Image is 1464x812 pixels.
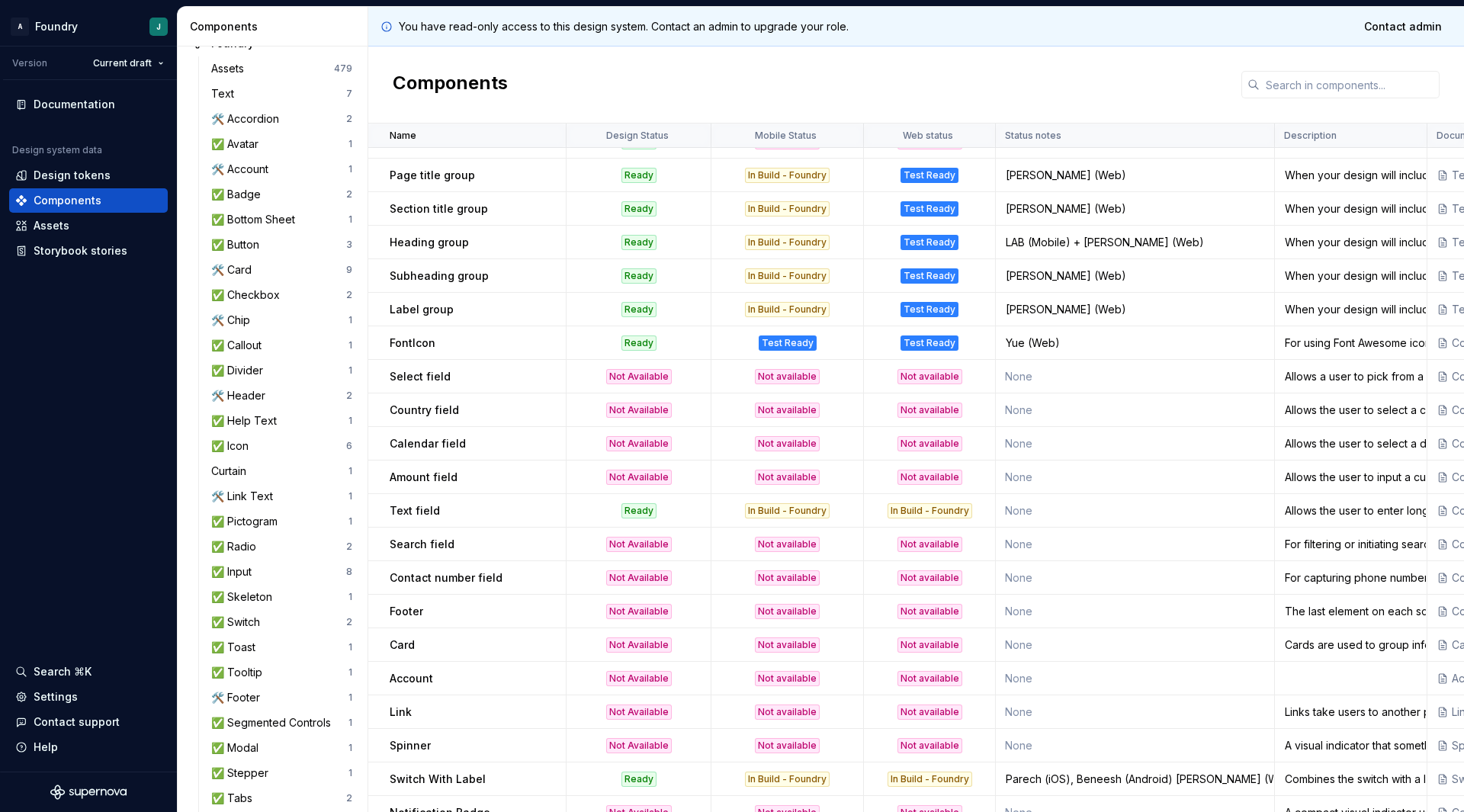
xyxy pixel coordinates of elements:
[390,403,459,418] p: Country field
[621,235,657,250] div: Ready
[390,772,486,787] p: Switch With Label
[346,239,352,251] div: 3
[755,671,820,686] div: Not available
[897,570,962,586] div: Not available
[211,262,258,278] div: 🛠️ Card
[211,438,255,454] div: ✅ Icon
[606,436,672,451] div: Not Available
[390,235,469,250] p: Heading group
[996,695,1275,729] td: None
[205,157,358,181] a: 🛠️ Account1
[211,640,262,655] div: ✅ Toast
[1276,503,1426,518] div: Allows the user to enter longer form responses or messages.
[9,660,168,684] button: Search ⌘K
[205,56,358,81] a: Assets479
[901,168,958,183] div: Test Ready
[897,671,962,686] div: Not available
[901,302,958,317] div: Test Ready
[9,163,168,188] a: Design tokens
[346,541,352,553] div: 2
[745,235,830,250] div: In Build - Foundry
[901,201,958,217] div: Test Ready
[621,302,657,317] div: Ready
[888,503,972,518] div: In Build - Foundry
[205,685,358,710] a: 🛠️ Footer1
[621,772,657,787] div: Ready
[9,710,168,734] button: Contact support
[35,19,78,34] div: Foundry
[745,302,830,317] div: In Build - Foundry
[346,616,352,628] div: 2
[211,86,240,101] div: Text
[34,168,111,183] div: Design tokens
[390,168,475,183] p: Page title group
[996,662,1275,695] td: None
[390,738,431,753] p: Spinner
[190,19,361,34] div: Components
[348,314,352,326] div: 1
[50,785,127,800] svg: Supernova Logo
[997,302,1273,317] div: [PERSON_NAME] (Web)
[346,264,352,276] div: 9
[346,113,352,125] div: 2
[86,53,171,74] button: Current draft
[205,761,358,785] a: ✅ Stepper1
[205,660,358,685] a: ✅ Tooltip1
[205,509,358,534] a: ✅ Pictogram1
[393,71,508,98] h2: Components
[606,637,672,653] div: Not Available
[755,130,817,142] p: Mobile Status
[205,358,358,383] a: ✅ Divider1
[996,360,1275,393] td: None
[346,188,352,201] div: 2
[996,561,1275,595] td: None
[211,715,337,730] div: ✅ Segmented Controls
[1276,604,1426,619] div: The last element on each screen, with core navigation and branding.
[390,704,412,720] p: Link
[205,308,358,332] a: 🛠️ Chip1
[205,82,358,106] a: Text7
[996,595,1275,628] td: None
[211,564,258,579] div: ✅ Input
[9,685,168,709] a: Settings
[759,335,817,351] div: Test Ready
[205,207,358,232] a: ✅ Bottom Sheet1
[346,88,352,100] div: 7
[211,61,250,76] div: Assets
[346,440,352,452] div: 6
[205,736,358,760] a: ✅ Modal1
[606,369,672,384] div: Not Available
[12,57,47,69] div: Version
[390,268,489,284] p: Subheading group
[1354,13,1452,40] a: Contact admin
[390,130,416,142] p: Name
[755,738,820,753] div: Not available
[34,218,69,233] div: Assets
[205,635,358,660] a: ✅ Toast1
[997,335,1273,351] div: Yue (Web)
[996,528,1275,561] td: None
[205,333,358,358] a: ✅ Callout1
[156,21,161,33] div: J
[1276,537,1426,552] div: For filtering or initiating searches.
[390,537,454,552] p: Search field
[745,772,830,787] div: In Build - Foundry
[1276,335,1426,351] div: For using Font Awesome icons.
[34,193,101,208] div: Components
[205,711,358,735] a: ✅ Segmented Controls1
[1276,738,1426,753] div: A visual indicator that something is loading.
[755,704,820,720] div: Not available
[621,335,657,351] div: Ready
[390,570,502,586] p: Contact number field
[348,767,352,779] div: 1
[606,130,669,142] p: Design Status
[897,436,962,451] div: Not available
[205,434,358,458] a: ✅ Icon6
[996,729,1275,762] td: None
[211,514,284,529] div: ✅ Pictogram
[1276,637,1426,653] div: Cards are used to group information about subjects and their related actions.
[897,637,962,653] div: Not available
[348,742,352,754] div: 1
[996,628,1275,662] td: None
